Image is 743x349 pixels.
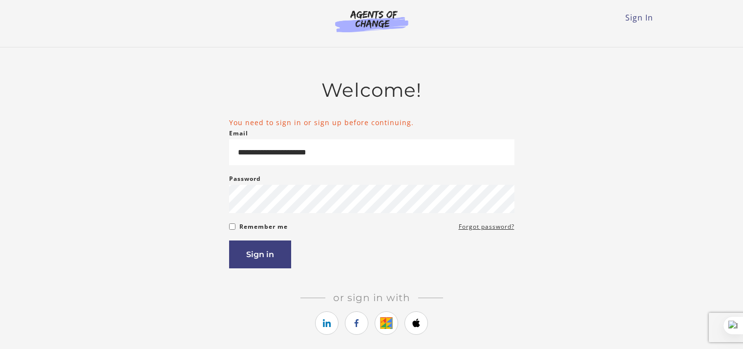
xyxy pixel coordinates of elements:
[229,79,514,102] h2: Welcome!
[229,128,248,139] label: Email
[239,221,288,233] label: Remember me
[345,311,368,335] a: https://courses.thinkific.com/users/auth/facebook?ss%5Breferral%5D=&ss%5Buser_return_to%5D=%2Fcou...
[459,221,514,233] a: Forgot password?
[325,292,418,304] span: Or sign in with
[229,117,514,128] li: You need to sign in or sign up before continuing.
[625,12,653,23] a: Sign In
[404,311,428,335] a: https://courses.thinkific.com/users/auth/apple?ss%5Breferral%5D=&ss%5Buser_return_to%5D=%2Fcourse...
[325,10,419,32] img: Agents of Change Logo
[375,311,398,335] a: https://courses.thinkific.com/users/auth/google?ss%5Breferral%5D=&ss%5Buser_return_to%5D=%2Fcours...
[229,173,261,185] label: Password
[315,311,339,335] a: https://courses.thinkific.com/users/auth/linkedin?ss%5Breferral%5D=&ss%5Buser_return_to%5D=%2Fcou...
[229,240,291,268] button: Sign in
